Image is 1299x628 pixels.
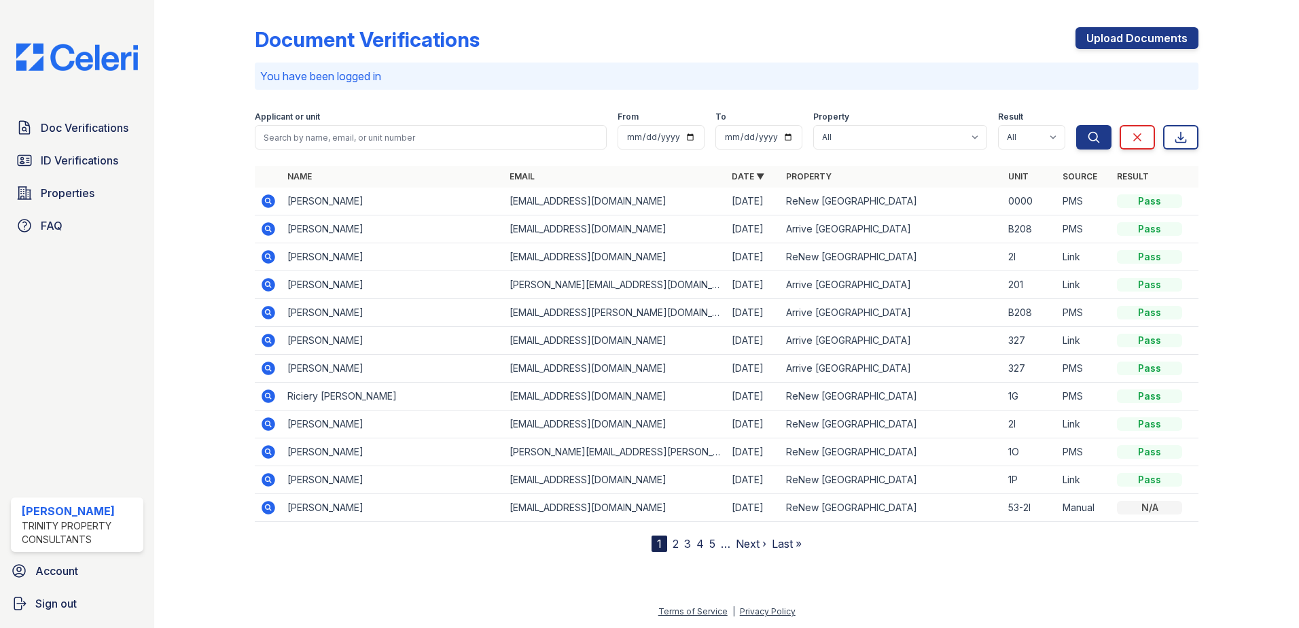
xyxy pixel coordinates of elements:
div: Pass [1117,362,1182,375]
td: ReNew [GEOGRAPHIC_DATA] [781,411,1003,438]
a: Property [786,171,832,181]
span: … [721,536,730,552]
td: [DATE] [726,466,781,494]
td: [EMAIL_ADDRESS][DOMAIN_NAME] [504,411,726,438]
td: [EMAIL_ADDRESS][DOMAIN_NAME] [504,188,726,215]
input: Search by name, email, or unit number [255,125,607,150]
div: Pass [1117,250,1182,264]
a: Unit [1008,171,1029,181]
td: [PERSON_NAME] [282,411,504,438]
td: ReNew [GEOGRAPHIC_DATA] [781,383,1003,411]
td: 2I [1003,243,1057,271]
td: [PERSON_NAME] [282,327,504,355]
td: [DATE] [726,299,781,327]
a: Sign out [5,590,149,617]
td: Arrive [GEOGRAPHIC_DATA] [781,215,1003,243]
td: [EMAIL_ADDRESS][DOMAIN_NAME] [504,466,726,494]
a: FAQ [11,212,143,239]
td: [EMAIL_ADDRESS][DOMAIN_NAME] [504,215,726,243]
td: [EMAIL_ADDRESS][DOMAIN_NAME] [504,355,726,383]
td: [DATE] [726,271,781,299]
td: Riciery [PERSON_NAME] [282,383,504,411]
td: ReNew [GEOGRAPHIC_DATA] [781,494,1003,522]
td: ReNew [GEOGRAPHIC_DATA] [781,243,1003,271]
td: [DATE] [726,188,781,215]
td: Arrive [GEOGRAPHIC_DATA] [781,271,1003,299]
span: Doc Verifications [41,120,128,136]
td: [EMAIL_ADDRESS][PERSON_NAME][DOMAIN_NAME] [504,299,726,327]
td: 327 [1003,327,1057,355]
td: [PERSON_NAME] [282,271,504,299]
span: FAQ [41,217,63,234]
td: [DATE] [726,411,781,438]
td: ReNew [GEOGRAPHIC_DATA] [781,188,1003,215]
a: Privacy Policy [740,606,796,616]
td: PMS [1057,299,1111,327]
div: Pass [1117,445,1182,459]
a: 2 [673,537,679,551]
img: CE_Logo_Blue-a8612792a0a2168367f1c8372b55b34899dd931a85d93a1a3d3e32e68fde9ad4.png [5,43,149,71]
td: Link [1057,243,1111,271]
td: 2I [1003,411,1057,438]
a: 3 [684,537,691,551]
div: Pass [1117,473,1182,487]
span: ID Verifications [41,152,118,169]
td: Link [1057,327,1111,355]
label: From [618,111,639,122]
a: Next › [736,537,766,551]
div: Pass [1117,194,1182,208]
td: Manual [1057,494,1111,522]
div: N/A [1117,501,1182,514]
td: [PERSON_NAME] [282,299,504,327]
td: 1O [1003,438,1057,466]
label: Result [998,111,1023,122]
td: [EMAIL_ADDRESS][DOMAIN_NAME] [504,383,726,411]
td: [DATE] [726,494,781,522]
td: PMS [1057,355,1111,383]
td: [PERSON_NAME] [282,188,504,215]
td: Arrive [GEOGRAPHIC_DATA] [781,327,1003,355]
td: ReNew [GEOGRAPHIC_DATA] [781,466,1003,494]
td: [EMAIL_ADDRESS][DOMAIN_NAME] [504,243,726,271]
div: Document Verifications [255,27,480,52]
td: [DATE] [726,355,781,383]
td: Arrive [GEOGRAPHIC_DATA] [781,299,1003,327]
td: Link [1057,271,1111,299]
td: 327 [1003,355,1057,383]
div: Pass [1117,417,1182,431]
td: PMS [1057,438,1111,466]
td: Arrive [GEOGRAPHIC_DATA] [781,355,1003,383]
td: Link [1057,466,1111,494]
td: PMS [1057,188,1111,215]
td: [DATE] [726,215,781,243]
div: Trinity Property Consultants [22,519,138,546]
td: ReNew [GEOGRAPHIC_DATA] [781,438,1003,466]
td: 1P [1003,466,1057,494]
a: Doc Verifications [11,114,143,141]
a: 5 [709,537,715,551]
td: B208 [1003,215,1057,243]
td: [PERSON_NAME] [282,438,504,466]
div: Pass [1117,278,1182,292]
span: Account [35,563,78,579]
a: Terms of Service [658,606,728,616]
td: 0000 [1003,188,1057,215]
td: PMS [1057,383,1111,411]
td: 1G [1003,383,1057,411]
td: [PERSON_NAME] [282,215,504,243]
label: Property [813,111,849,122]
td: [DATE] [726,438,781,466]
label: To [715,111,726,122]
a: Date ▼ [732,171,764,181]
div: Pass [1117,306,1182,319]
td: [PERSON_NAME] [282,243,504,271]
p: You have been logged in [260,68,1193,84]
td: [PERSON_NAME][EMAIL_ADDRESS][PERSON_NAME][DOMAIN_NAME] [504,438,726,466]
td: [EMAIL_ADDRESS][DOMAIN_NAME] [504,494,726,522]
span: Sign out [35,595,77,612]
td: 53-2I [1003,494,1057,522]
td: 201 [1003,271,1057,299]
td: [PERSON_NAME] [282,355,504,383]
div: Pass [1117,222,1182,236]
